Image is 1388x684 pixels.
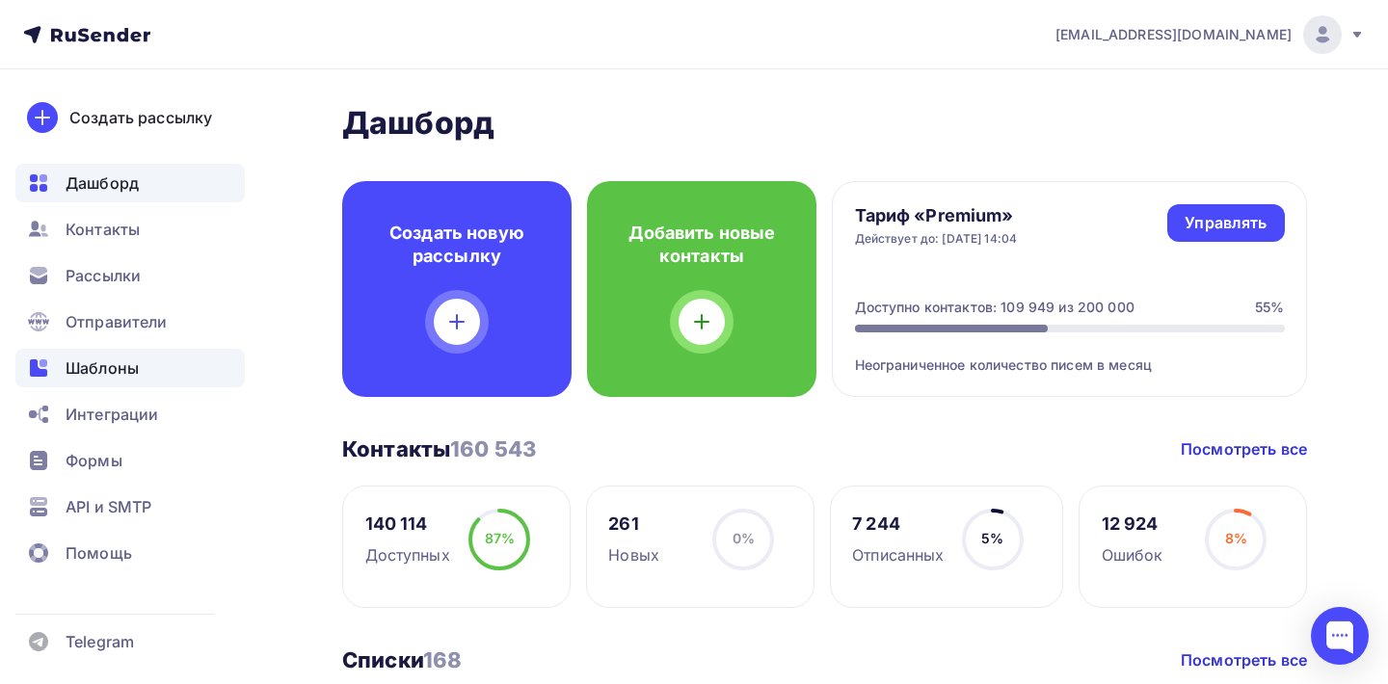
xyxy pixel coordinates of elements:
div: Отписанных [852,543,944,566]
h4: Создать новую рассылку [373,222,541,268]
a: Посмотреть все [1181,648,1307,671]
span: Рассылки [66,264,141,287]
span: 8% [1225,530,1247,546]
div: Действует до: [DATE] 14:04 [855,231,1018,247]
span: Дашборд [66,171,139,195]
div: 7 244 [852,513,944,536]
span: Telegram [66,630,134,653]
a: Отправители [15,303,245,341]
a: Шаблоны [15,349,245,387]
span: 87% [485,530,515,546]
span: [EMAIL_ADDRESS][DOMAIN_NAME] [1055,25,1292,44]
h4: Добавить новые контакты [618,222,786,268]
span: Интеграции [66,403,158,426]
div: 55% [1255,298,1284,317]
h3: Контакты [342,435,536,462]
div: Новых [608,543,659,566]
a: Формы [15,441,245,480]
span: Формы [66,449,122,472]
div: Управлять [1185,212,1267,234]
div: Ошибок [1102,543,1163,566]
span: Помощь [66,541,132,565]
span: 168 [423,647,462,672]
span: Шаблоны [66,356,139,380]
span: API и SMTP [66,495,151,518]
span: Отправители [66,310,168,333]
div: Доступных [365,543,450,566]
a: Посмотреть все [1181,437,1307,460]
div: 140 114 [365,513,450,536]
div: Создать рассылку [69,106,212,129]
a: Рассылки [15,256,245,295]
div: 261 [608,513,659,536]
h3: Списки [342,646,462,673]
h2: Дашборд [342,104,1307,143]
span: 5% [981,530,1003,546]
a: Управлять [1167,204,1284,242]
a: Контакты [15,210,245,249]
div: Неограниченное количество писем в месяц [855,332,1285,375]
div: Доступно контактов: 109 949 из 200 000 [855,298,1134,317]
span: 0% [733,530,755,546]
a: [EMAIL_ADDRESS][DOMAIN_NAME] [1055,15,1365,54]
a: Дашборд [15,164,245,202]
span: 160 543 [450,436,536,461]
div: 12 924 [1102,513,1163,536]
span: Контакты [66,218,140,241]
h4: Тариф «Premium» [855,204,1018,227]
